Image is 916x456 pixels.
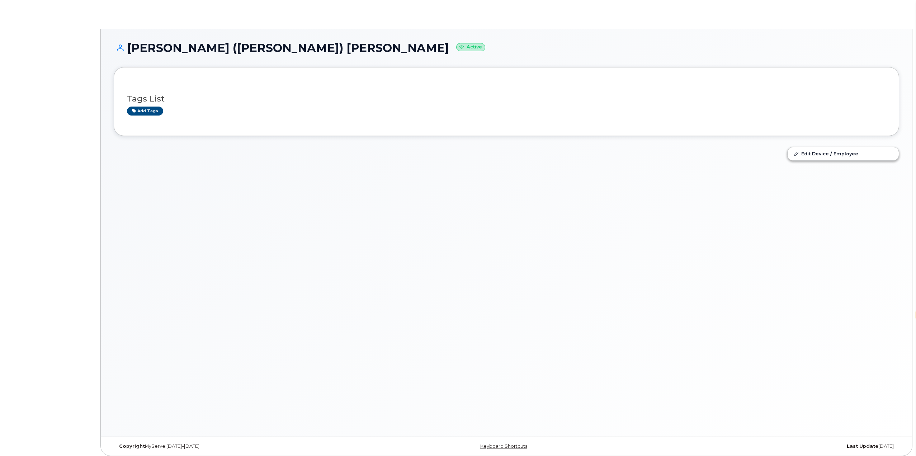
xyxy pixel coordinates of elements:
[847,443,878,449] strong: Last Update
[127,94,886,103] h3: Tags List
[637,443,899,449] div: [DATE]
[480,443,527,449] a: Keyboard Shortcuts
[119,443,145,449] strong: Copyright
[127,107,163,116] a: Add tags
[114,443,376,449] div: MyServe [DATE]–[DATE]
[788,147,899,160] a: Edit Device / Employee
[456,43,485,51] small: Active
[114,42,899,54] h1: [PERSON_NAME] ([PERSON_NAME]) [PERSON_NAME]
